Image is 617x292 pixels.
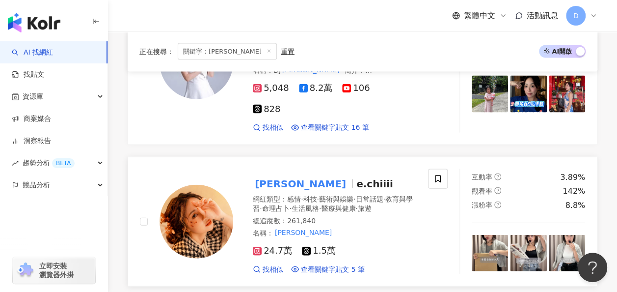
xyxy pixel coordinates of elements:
span: 漲粉率 [472,201,492,209]
div: 8.8% [565,200,585,211]
span: 旅遊 [358,204,372,212]
span: question-circle [494,187,501,194]
img: chrome extension [16,263,35,278]
a: 查看關鍵字貼文 5 筆 [291,265,365,275]
span: 觀看率 [472,187,492,195]
span: 正在搜尋 ： [139,48,174,56]
a: 找相似 [253,265,283,275]
span: 名稱 ： [253,66,341,74]
a: chrome extension立即安裝 瀏覽器外掛 [13,257,95,284]
div: BETA [52,158,75,168]
span: 命理占卜 [262,204,289,212]
span: · [353,195,355,203]
span: 藝術與娛樂 [319,195,353,203]
span: · [355,204,357,212]
img: KOL Avatar [160,185,233,259]
span: e.chiiii [356,178,393,190]
span: 查看關鍵字貼文 5 筆 [301,265,365,275]
span: · [383,195,385,203]
span: · [301,195,303,203]
mark: [PERSON_NAME] [260,75,320,86]
span: question-circle [494,174,501,180]
span: 查看關鍵字貼文 16 筆 [301,123,369,133]
span: 日常話題 [355,195,383,203]
div: 3.89% [560,172,585,183]
span: 競品分析 [23,174,50,196]
span: 感情 [287,195,301,203]
span: 趨勢分析 [23,152,75,174]
span: 活動訊息 [527,11,558,20]
span: 立即安裝 瀏覽器外掛 [39,262,74,279]
span: 8.2萬 [299,83,333,93]
img: post-image [472,235,508,271]
span: 5,048 [253,83,289,93]
img: post-image [472,76,508,112]
a: 找相似 [253,123,283,133]
span: 24.7萬 [253,246,292,256]
span: · [289,204,291,212]
div: 重置 [281,48,295,56]
img: post-image [510,76,546,112]
span: 名稱 ： [253,228,333,238]
a: 商案媒合 [12,114,51,124]
a: 找貼文 [12,70,44,80]
div: 142% [563,186,585,197]
span: · [319,204,321,212]
iframe: Help Scout Beacon - Open [578,253,607,282]
span: 找相似 [263,123,283,133]
a: 洞察報告 [12,136,51,146]
span: rise [12,160,19,167]
span: · [260,204,262,212]
img: post-image [549,235,585,271]
img: post-image [510,235,546,271]
mark: [PERSON_NAME] [253,176,348,192]
img: logo [8,13,60,32]
span: 資源庫 [23,86,43,108]
span: 106 [342,83,370,93]
span: 科技 [303,195,317,203]
a: 查看關鍵字貼文 16 筆 [291,123,369,133]
a: KOL Avatar[PERSON_NAME]e.chiiii網紅類型：感情·科技·藝術與娛樂·日常話題·教育與學習·命理占卜·生活風格·醫療與健康·旅遊總追蹤數：261,840名稱：[PERS... [128,157,597,287]
span: 互動率 [472,173,492,181]
span: 生活風格 [292,204,319,212]
div: 總追蹤數 ： 261,840 [253,216,416,226]
div: 網紅類型 ： [253,195,416,214]
a: searchAI 找網紅 [12,48,53,58]
span: · [317,195,319,203]
span: 828 [253,104,280,115]
span: D [573,10,579,21]
span: 1.5萬 [302,246,336,256]
mark: [PERSON_NAME] [273,228,333,238]
span: 繁體中文 [464,10,495,21]
span: question-circle [494,202,501,208]
span: 醫療與健康 [321,204,355,212]
img: post-image [549,76,585,112]
span: 找相似 [263,265,283,275]
span: 關鍵字：[PERSON_NAME] [178,43,277,60]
